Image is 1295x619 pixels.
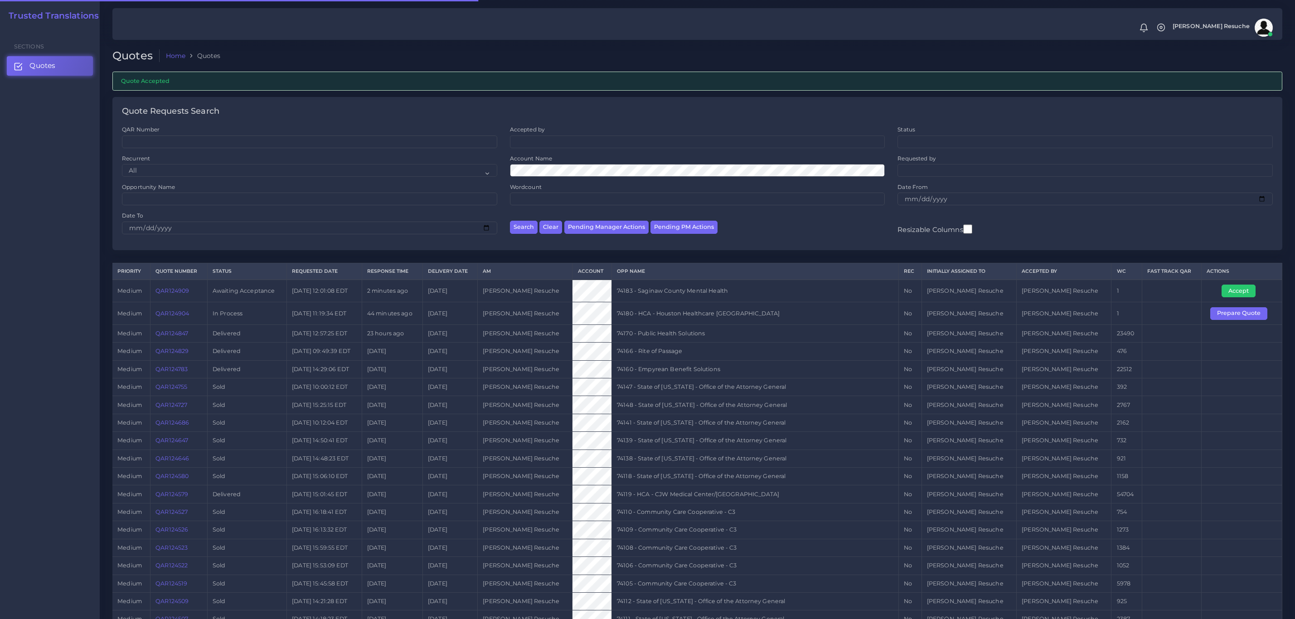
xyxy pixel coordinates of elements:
[897,155,936,162] label: Requested by
[422,450,477,467] td: [DATE]
[478,263,572,280] th: AM
[1111,468,1142,485] td: 1158
[478,360,572,378] td: [PERSON_NAME] Resuche
[117,419,142,426] span: medium
[611,575,898,592] td: 74105 - Community Care Cooperative - C3
[150,263,208,280] th: Quote Number
[362,343,422,360] td: [DATE]
[155,348,189,354] a: QAR124829
[1111,343,1142,360] td: 476
[1111,432,1142,450] td: 732
[1016,263,1111,280] th: Accepted by
[1168,19,1276,37] a: [PERSON_NAME] Resucheavatar
[117,491,142,498] span: medium
[611,521,898,539] td: 74109 - Community Care Cooperative - C3
[478,378,572,396] td: [PERSON_NAME] Resuche
[899,592,922,610] td: No
[1222,285,1256,297] button: Accept
[122,183,175,191] label: Opportunity Name
[922,557,1016,575] td: [PERSON_NAME] Resuche
[117,310,142,317] span: medium
[899,343,922,360] td: No
[155,491,188,498] a: QAR124579
[29,61,55,71] span: Quotes
[286,539,362,556] td: [DATE] 15:59:55 EDT
[286,396,362,414] td: [DATE] 15:25:15 EDT
[122,126,160,133] label: QAR Number
[155,310,189,317] a: QAR124904
[922,378,1016,396] td: [PERSON_NAME] Resuche
[1173,24,1250,29] span: [PERSON_NAME] Resuche
[611,414,898,431] td: 74141 - State of [US_STATE] - Office of the Attorney General
[286,485,362,503] td: [DATE] 15:01:45 EDT
[362,360,422,378] td: [DATE]
[478,575,572,592] td: [PERSON_NAME] Resuche
[422,592,477,610] td: [DATE]
[1111,503,1142,521] td: 754
[207,360,286,378] td: Delivered
[922,414,1016,431] td: [PERSON_NAME] Resuche
[899,539,922,556] td: No
[510,126,545,133] label: Accepted by
[422,521,477,539] td: [DATE]
[112,72,1282,90] div: Quote Accepted
[1111,539,1142,556] td: 1384
[478,414,572,431] td: [PERSON_NAME] Resuche
[155,366,188,372] a: QAR124783
[422,360,477,378] td: [DATE]
[286,557,362,575] td: [DATE] 15:53:09 EDT
[286,360,362,378] td: [DATE] 14:29:06 EDT
[362,450,422,467] td: [DATE]
[1142,263,1201,280] th: Fast Track QAR
[117,287,142,294] span: medium
[922,521,1016,539] td: [PERSON_NAME] Resuche
[478,468,572,485] td: [PERSON_NAME] Resuche
[155,598,189,604] a: QAR124509
[1016,450,1111,467] td: [PERSON_NAME] Resuche
[963,223,972,235] input: Resizable Columns
[422,539,477,556] td: [DATE]
[286,302,362,324] td: [DATE] 11:19:34 EDT
[539,221,562,234] button: Clear
[362,414,422,431] td: [DATE]
[362,280,422,302] td: 2 minutes ago
[1016,575,1111,592] td: [PERSON_NAME] Resuche
[478,432,572,450] td: [PERSON_NAME] Resuche
[207,450,286,467] td: Sold
[922,432,1016,450] td: [PERSON_NAME] Resuche
[422,575,477,592] td: [DATE]
[1111,280,1142,302] td: 1
[422,263,477,280] th: Delivery Date
[611,432,898,450] td: 74139 - State of [US_STATE] - Office of the Attorney General
[478,592,572,610] td: [PERSON_NAME] Resuche
[286,280,362,302] td: [DATE] 12:01:08 EDT
[117,526,142,533] span: medium
[1111,592,1142,610] td: 925
[155,526,188,533] a: QAR124526
[155,562,188,569] a: QAR124522
[922,360,1016,378] td: [PERSON_NAME] Resuche
[1111,414,1142,431] td: 2162
[117,330,142,337] span: medium
[1016,521,1111,539] td: [PERSON_NAME] Resuche
[1111,450,1142,467] td: 921
[362,468,422,485] td: [DATE]
[478,503,572,521] td: [PERSON_NAME] Resuche
[611,263,898,280] th: Opp Name
[510,155,553,162] label: Account Name
[14,43,44,50] span: Sections
[922,468,1016,485] td: [PERSON_NAME] Resuche
[922,396,1016,414] td: [PERSON_NAME] Resuche
[478,539,572,556] td: [PERSON_NAME] Resuche
[2,11,99,21] h2: Trusted Translations
[286,521,362,539] td: [DATE] 16:13:32 EDT
[1016,396,1111,414] td: [PERSON_NAME] Resuche
[478,324,572,342] td: [PERSON_NAME] Resuche
[1016,343,1111,360] td: [PERSON_NAME] Resuche
[286,324,362,342] td: [DATE] 12:57:25 EDT
[117,366,142,372] span: medium
[1111,263,1142,280] th: WC
[478,557,572,575] td: [PERSON_NAME] Resuche
[611,468,898,485] td: 74118 - State of [US_STATE] - Office of the Attorney General
[362,557,422,575] td: [DATE]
